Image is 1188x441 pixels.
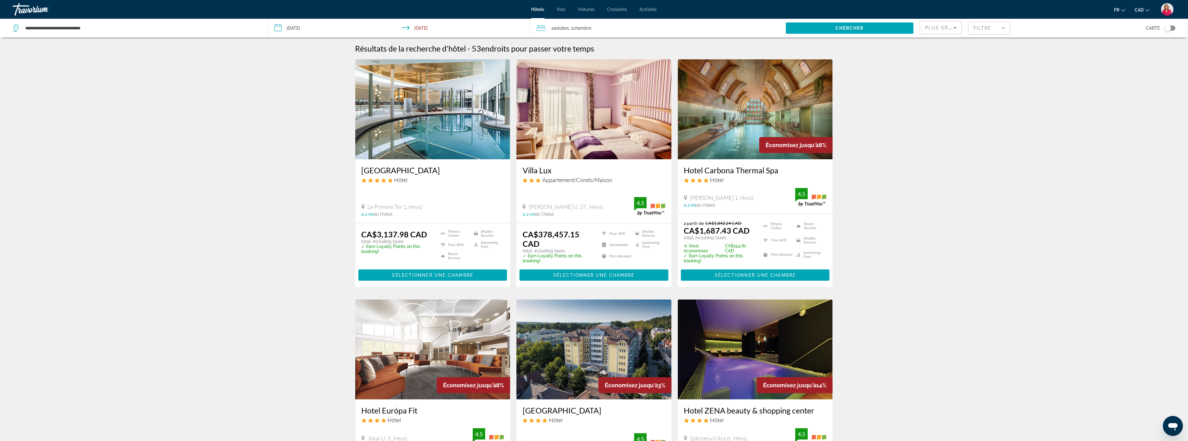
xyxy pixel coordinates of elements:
span: endroits pour passer votre temps [481,44,594,53]
span: fr [1114,7,1120,12]
p: total, including taxes [523,248,594,253]
h3: Hotel Carbona Thermal Spa [684,166,827,175]
a: Croisières [607,7,627,12]
li: Kitchenette [599,241,632,249]
div: 3% [599,377,672,393]
li: Swimming Pool [632,241,665,249]
img: trustyou-badge.svg [795,188,826,206]
a: [GEOGRAPHIC_DATA] [362,166,504,175]
span: Hôtel [549,417,562,424]
button: User Menu [1159,3,1176,16]
span: Appartement/Condo/Maison [542,176,612,183]
li: Fitness Center [438,230,471,238]
li: Swimming Pool [471,241,504,249]
div: 4.5 [795,190,808,198]
button: Filter [968,21,1010,35]
img: Hotel image [678,59,833,159]
span: de l'hôtel [374,212,393,217]
span: , 1 [569,24,591,32]
ins: CA$1,687.43 CAD [684,226,750,235]
span: [PERSON_NAME] U. 37., Heviz [529,203,603,210]
button: Change currency [1135,5,1150,14]
li: Free WiFi [438,241,471,249]
span: 0.2 mi [684,203,696,208]
span: Économisez jusqu'à [763,382,816,389]
p: ✓ Earn Loyalty Points on this booking! [684,253,756,263]
span: a partir de [684,220,704,226]
a: Voitures [578,7,595,12]
a: Sélectionner une chambre [520,271,668,278]
li: Fitness Center [760,220,793,232]
span: Activités [640,7,657,12]
span: Chercher [836,26,864,31]
span: Hôtel [710,417,724,424]
a: Hotel Európa Fit [362,406,504,415]
img: Hotel image [516,59,672,159]
img: Hotel image [355,59,510,159]
button: Sélectionner une chambre [358,270,507,281]
div: 4 star Hotel [684,176,827,183]
span: Économisez jusqu'à [443,382,496,389]
mat-select: Sort by [925,24,957,32]
li: Room Service [793,220,826,232]
span: - [468,44,471,53]
img: 2Q== [1161,3,1174,16]
li: Free WiFi [599,230,632,238]
li: Pets Allowed [760,249,793,260]
div: 8% [437,377,510,393]
p: total, including taxes [684,235,756,240]
li: Shuttle Service [471,230,504,238]
a: [GEOGRAPHIC_DATA] [523,406,665,415]
a: Sélectionner une chambre [358,271,507,278]
span: Le Primore Tér 1, Heviz [368,203,422,210]
del: CA$1,842.24 CAD [706,220,742,226]
div: 14% [757,377,833,393]
a: Sélectionner une chambre [681,271,830,278]
span: Hôtel [388,417,401,424]
div: 5 star Hotel [362,176,504,183]
button: Chercher [786,22,914,34]
button: Change language [1114,5,1126,14]
div: 4 star Hotel [362,417,504,424]
ins: CA$3,137.98 CAD [362,230,427,239]
p: ✓ Earn Loyalty Points on this booking! [523,253,594,263]
div: 3 star Apartment [523,176,665,183]
span: de l'hôtel [535,212,554,217]
span: Hôtels [531,7,545,12]
span: Hôtel [394,176,408,183]
img: trustyou-badge.svg [634,197,665,216]
img: Hotel image [678,300,833,399]
a: Vols [557,7,566,12]
li: Free WiFi [760,235,793,246]
span: 2 [551,24,569,32]
button: Check-in date: Nov 19, 2025 Check-out date: Nov 26, 2025 [268,19,530,37]
div: 4.5 [795,430,808,438]
li: Shuttle Service [632,230,665,238]
ins: CA$378,457.15 CAD [523,230,579,248]
li: Swimming Pool [793,249,826,260]
li: Room Service [438,252,471,260]
a: Travorium [12,1,75,17]
a: Villa Lux [523,166,665,175]
button: Sélectionner une chambre [520,270,668,281]
div: 8% [759,137,833,153]
div: 4.5 [634,199,647,207]
div: 4.5 [473,430,485,438]
h3: Hotel ZENA beauty & shopping center [684,406,827,415]
li: Pets Allowed [599,252,632,260]
h1: Résultats de la recherche d'hôtel [355,44,466,53]
span: CAD [1135,7,1144,12]
button: Sélectionner une chambre [681,270,830,281]
a: Hotel image [355,300,510,399]
iframe: Bouton de lancement de la fenêtre de messagerie [1163,416,1183,436]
